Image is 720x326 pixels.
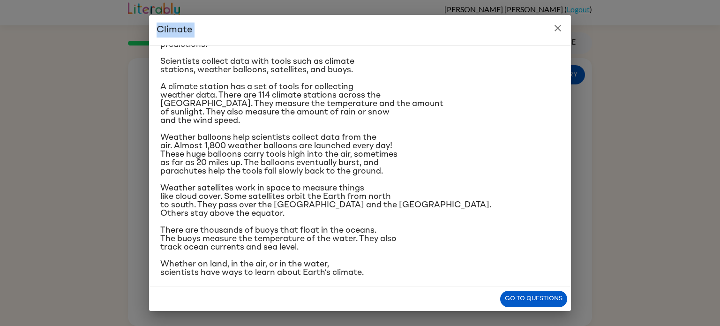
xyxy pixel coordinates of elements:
[160,57,354,74] span: Scientists collect data with tools such as climate stations, weather balloons, satellites, and bu...
[160,260,364,277] span: Whether on land, in the air, or in the water, scientists have ways to learn about Earth’s climate.
[500,291,567,307] button: Go to questions
[160,83,443,125] span: A climate station has a set of tools for collecting weather data. There are 114 climate stations ...
[160,226,397,251] span: There are thousands of buoys that float in the oceans. The buoys measure the temperature of the w...
[160,184,491,218] span: Weather satellites work in space to measure things like cloud cover. Some satellites orbit the Ea...
[149,15,571,45] h2: Climate
[548,19,567,38] button: close
[160,133,397,175] span: Weather balloons help scientists collect data from the air. Almost 1,800 weather balloons are lau...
